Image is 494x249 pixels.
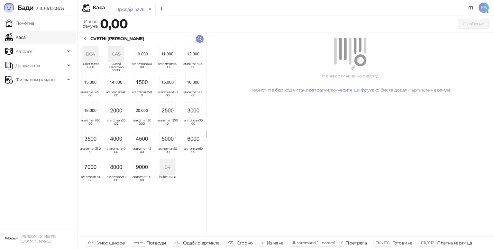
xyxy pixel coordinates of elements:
img: Slika [160,46,175,62]
img: Slika [186,75,201,90]
span: aranzman13000 [80,91,101,100]
img: Slika [83,159,98,175]
span: aranzman6000 [183,147,204,157]
span: aranzman11000 [157,62,178,72]
div: BC4 [83,46,98,62]
span: aranzman20000 [132,119,152,129]
span: aranzman2500 [157,119,178,129]
div: CVETNI [PERSON_NAME] [90,35,144,42]
div: Продаја 4326 [115,6,144,13]
img: Slika [108,103,124,118]
img: Slika [83,75,98,90]
span: Каталог [15,45,33,58]
span: aranzman4000 [106,147,126,157]
img: Slika [160,131,175,147]
span: buket 4750 [157,175,178,185]
span: f [341,240,342,245]
div: grid [78,45,206,236]
span: aranzman18000 [80,119,101,129]
span: aranzman7000 [80,175,101,185]
span: ⌘ command / ⌃ control [292,240,335,245]
span: ⌫ [228,240,233,245]
div: Нема артикала на рачуну. Користите бар код читач, или како бисте додали артикле на рачун. [214,72,486,93]
img: Slika [108,159,124,175]
span: aranzman2000 [106,119,126,129]
img: Slika [160,75,175,90]
a: Почетна [5,17,34,30]
span: aranzman16000 [183,91,204,100]
div: CA5 [108,46,124,62]
div: Одабир артикла [183,239,219,247]
img: Slika [134,46,150,62]
img: Slika [83,103,98,118]
div: Измена [267,239,283,247]
strong: 0,00 [100,16,128,31]
img: Slika [160,103,175,118]
div: Износ рачуна [81,17,99,30]
span: + [261,240,263,245]
button: Плаћање [458,19,489,29]
div: B4 [160,159,175,175]
span: F10 / F16 [375,240,389,245]
span: 3.11.3-fd0d8d3 [33,5,64,11]
span: aranzman12000 [183,62,204,72]
span: aranzman15000 [157,91,178,100]
a: Документација [466,3,476,13]
img: Slika [186,131,201,147]
div: Платна картица [437,239,472,247]
div: Сторно [237,239,253,247]
img: Slika [134,103,150,118]
img: Slika [134,75,150,90]
span: aranzman10000 [132,62,152,72]
div: Потврди [146,239,166,247]
span: Фискални рачуни [15,73,55,86]
span: aranzman5000 [157,147,178,157]
span: aranzman4500 [132,147,152,157]
span: aranzman9000 [132,175,152,185]
span: Документи [15,59,40,72]
img: Logo [4,3,14,13]
span: aranzman1500 [132,91,152,100]
img: Slika [108,75,124,90]
div: Унос шифре [97,239,125,247]
span: aranzman3000 [183,119,204,129]
a: претрагу [306,87,326,93]
div: Каса [93,5,105,10]
small: [PERSON_NAME] PR [DOMAIN_NAME] [21,234,56,244]
span: EB [479,3,489,13]
span: enter [134,240,143,245]
a: Каса [5,31,25,44]
span: Buket cveca 4950 [80,62,101,72]
button: Add tab [155,3,168,15]
span: aranzman14000 [106,91,126,100]
span: aranzman8000 [106,175,126,185]
img: Slika [108,131,124,147]
span: ↑/↓ [175,240,180,245]
span: Cvetni aranzman 5500 [106,62,126,72]
img: Slika [134,131,150,147]
button: remove [146,6,154,12]
span: Бади [17,4,33,12]
div: Претрага [345,239,367,247]
img: Slika [186,103,201,118]
span: 0-9 [88,240,94,245]
span: F11 / F17 [421,240,434,245]
img: Slika [83,131,98,147]
img: Slika [186,46,201,62]
div: Готовина [392,239,412,247]
img: Slika [134,159,150,175]
span: aranzman3500 [80,147,101,157]
a: унесите шифру [335,87,370,93]
img: 64x64-companyLogo-0e2e8aaa-0bd2-431b-8613-6e3c65811325.png [5,232,18,245]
